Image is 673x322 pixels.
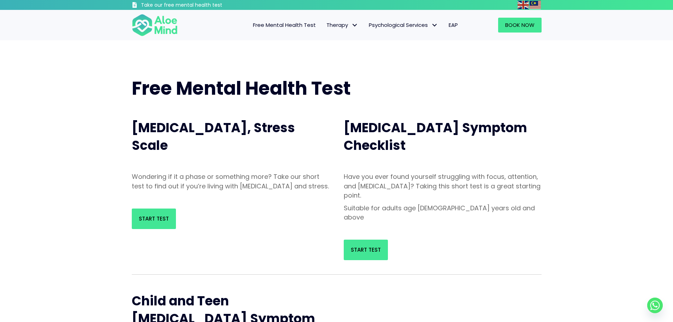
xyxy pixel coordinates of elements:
[430,20,440,30] span: Psychological Services: submenu
[253,21,316,29] span: Free Mental Health Test
[344,172,542,200] p: Have you ever found yourself struggling with focus, attention, and [MEDICAL_DATA]? Taking this sh...
[647,298,663,313] a: Whatsapp
[518,1,530,9] a: English
[132,75,351,101] span: Free Mental Health Test
[364,18,443,33] a: Psychological ServicesPsychological Services: submenu
[132,172,330,191] p: Wondering if it a phase or something more? Take our short test to find out if you’re living with ...
[498,18,542,33] a: Book Now
[351,246,381,253] span: Start Test
[449,21,458,29] span: EAP
[187,18,463,33] nav: Menu
[248,18,321,33] a: Free Mental Health Test
[139,215,169,222] span: Start Test
[443,18,463,33] a: EAP
[141,2,260,9] h3: Take our free mental health test
[132,119,295,154] span: [MEDICAL_DATA], Stress Scale
[132,13,178,37] img: Aloe mind Logo
[530,1,541,9] img: ms
[505,21,535,29] span: Book Now
[518,1,529,9] img: en
[132,209,176,229] a: Start Test
[344,240,388,260] a: Start Test
[321,18,364,33] a: TherapyTherapy: submenu
[326,21,358,29] span: Therapy
[344,119,527,154] span: [MEDICAL_DATA] Symptom Checklist
[350,20,360,30] span: Therapy: submenu
[132,2,260,10] a: Take our free mental health test
[369,21,438,29] span: Psychological Services
[344,204,542,222] p: Suitable for adults age [DEMOGRAPHIC_DATA] years old and above
[530,1,542,9] a: Malay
